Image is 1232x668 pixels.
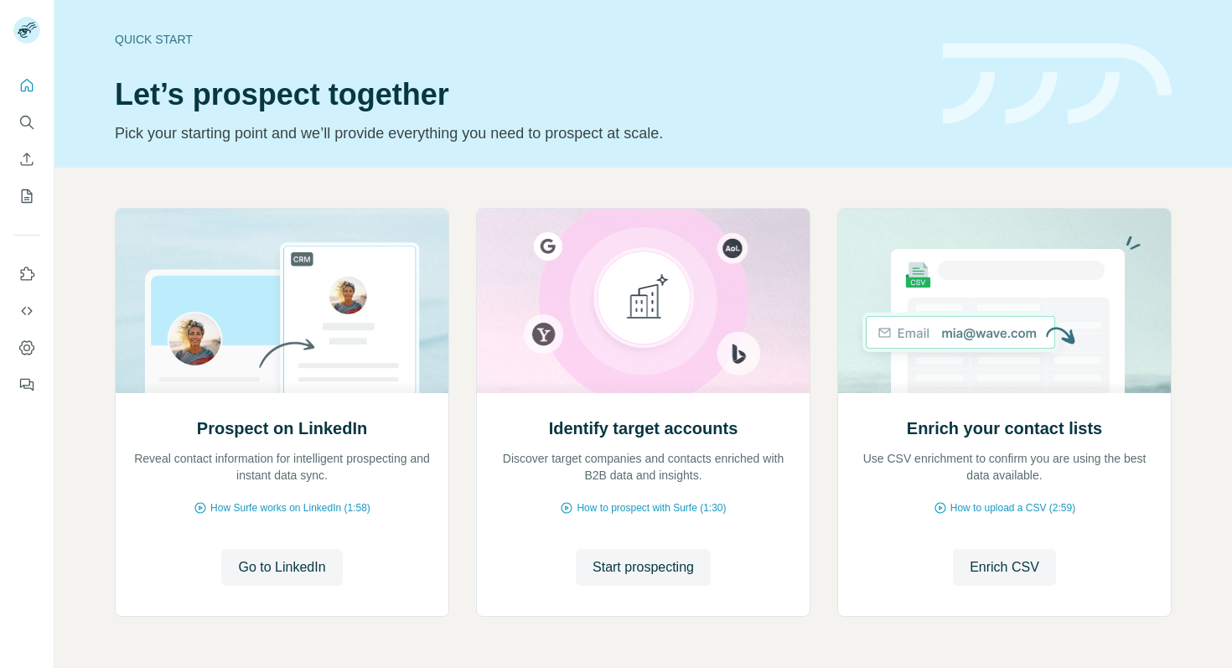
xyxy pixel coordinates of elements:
button: Start prospecting [576,549,711,586]
p: Use CSV enrichment to confirm you are using the best data available. [855,450,1154,484]
span: Enrich CSV [970,557,1039,577]
p: Pick your starting point and we’ll provide everything you need to prospect at scale. [115,122,923,145]
span: How Surfe works on LinkedIn (1:58) [210,500,370,515]
button: Use Surfe on LinkedIn [13,259,40,289]
h2: Identify target accounts [549,417,738,440]
span: How to upload a CSV (2:59) [950,500,1075,515]
img: Identify target accounts [476,209,810,393]
button: Dashboard [13,333,40,363]
h2: Enrich your contact lists [907,417,1102,440]
span: Go to LinkedIn [238,557,325,577]
p: Discover target companies and contacts enriched with B2B data and insights. [494,450,793,484]
button: Feedback [13,370,40,400]
button: Go to LinkedIn [221,549,342,586]
h2: Prospect on LinkedIn [197,417,367,440]
img: banner [943,44,1172,125]
button: Search [13,107,40,137]
img: Prospect on LinkedIn [115,209,449,393]
img: Enrich your contact lists [837,209,1172,393]
span: How to prospect with Surfe (1:30) [577,500,726,515]
button: Quick start [13,70,40,101]
button: Enrich CSV [13,144,40,174]
div: Quick start [115,31,923,48]
span: Start prospecting [593,557,694,577]
h1: Let’s prospect together [115,78,923,111]
button: My lists [13,181,40,211]
p: Reveal contact information for intelligent prospecting and instant data sync. [132,450,432,484]
button: Use Surfe API [13,296,40,326]
button: Enrich CSV [953,549,1056,586]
